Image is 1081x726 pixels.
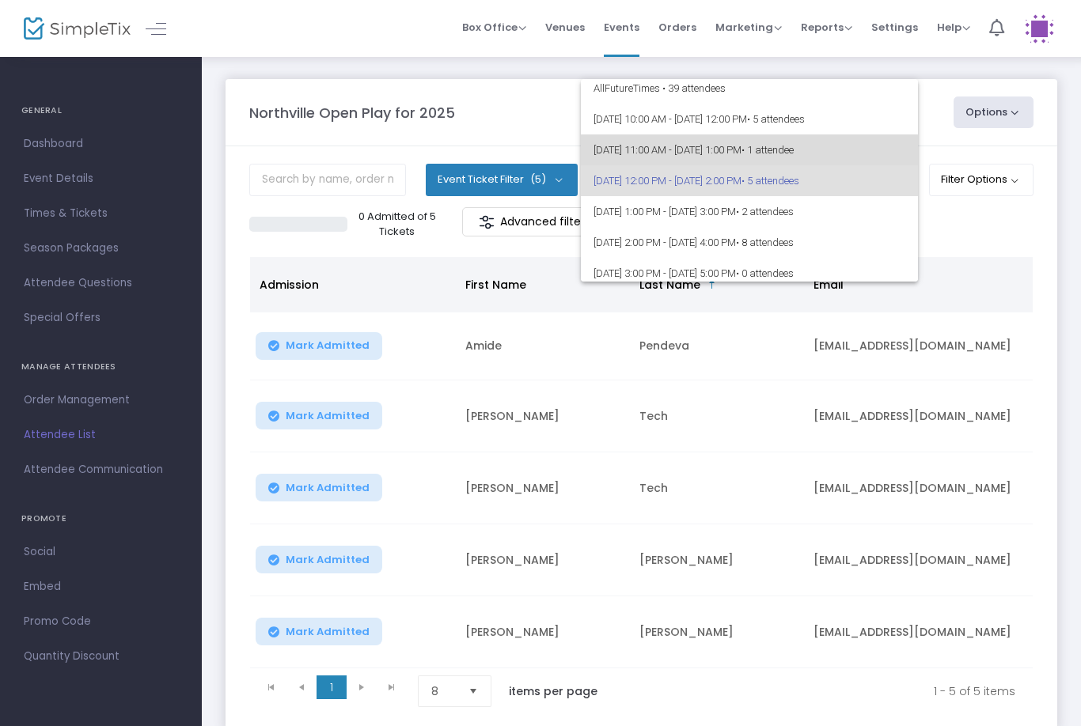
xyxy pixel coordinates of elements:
span: • 8 attendees [736,236,794,248]
span: • 5 attendees [742,175,799,187]
span: • 5 attendees [747,113,805,125]
span: [DATE] 11:00 AM - [DATE] 1:00 PM [594,134,905,165]
span: [DATE] 2:00 PM - [DATE] 4:00 PM [594,227,905,258]
span: [DATE] 3:00 PM - [DATE] 5:00 PM [594,258,905,289]
span: [DATE] 12:00 PM - [DATE] 2:00 PM [594,165,905,196]
span: [DATE] 10:00 AM - [DATE] 12:00 PM [594,104,905,134]
span: [DATE] 1:00 PM - [DATE] 3:00 PM [594,196,905,227]
span: • 1 attendee [742,144,794,156]
span: • 0 attendees [736,267,794,279]
span: All Future Times • 39 attendees [594,73,905,104]
span: • 2 attendees [736,206,794,217]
